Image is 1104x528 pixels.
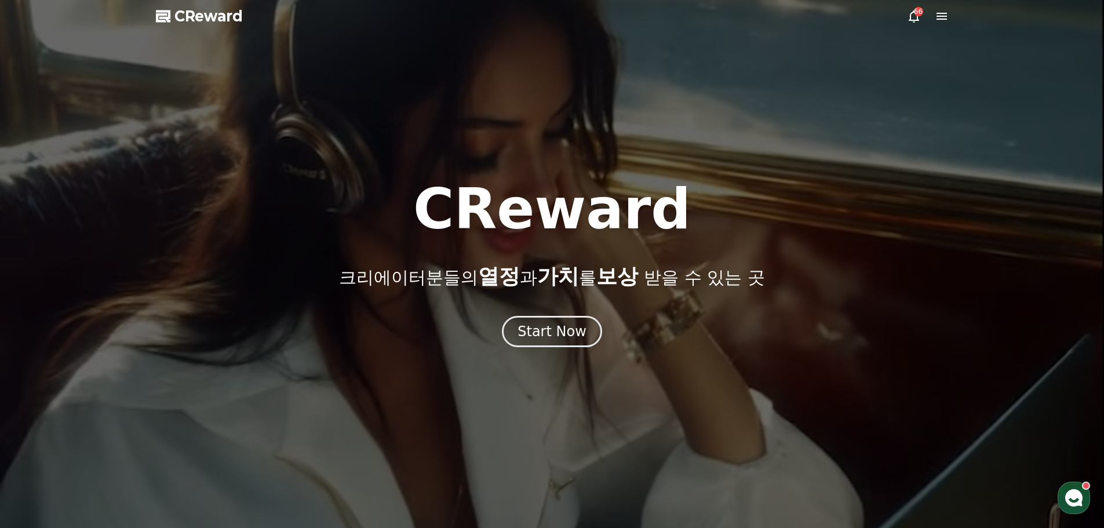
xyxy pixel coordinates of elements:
[413,181,691,237] h1: CReward
[179,385,193,394] span: 설정
[37,385,43,394] span: 홈
[150,367,223,396] a: 설정
[76,367,150,396] a: 대화
[518,322,586,341] div: Start Now
[914,7,923,16] div: 66
[3,367,76,396] a: 홈
[174,7,243,26] span: CReward
[537,264,579,288] span: 가치
[339,265,764,288] p: 크리에이터분들의 과 를 받을 수 있는 곳
[596,264,638,288] span: 보상
[106,385,120,395] span: 대화
[502,316,602,347] button: Start Now
[478,264,520,288] span: 열정
[502,327,602,338] a: Start Now
[907,9,921,23] a: 66
[156,7,243,26] a: CReward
